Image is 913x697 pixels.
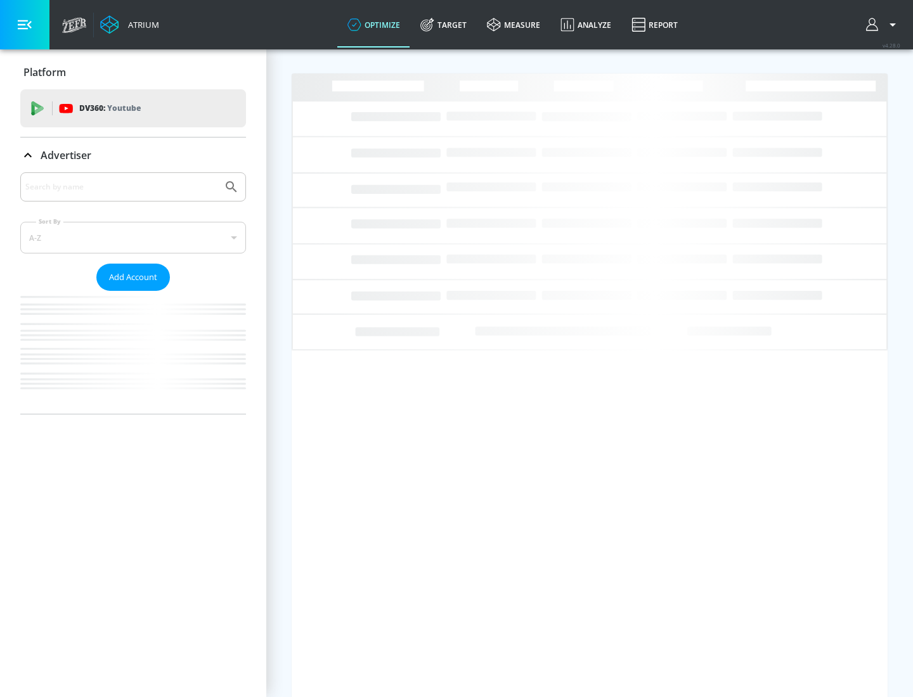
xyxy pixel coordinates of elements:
a: measure [477,2,550,48]
p: DV360: [79,101,141,115]
span: v 4.28.0 [883,42,900,49]
a: optimize [337,2,410,48]
span: Add Account [109,270,157,285]
a: Atrium [100,15,159,34]
div: Atrium [123,19,159,30]
p: Platform [23,65,66,79]
div: DV360: Youtube [20,89,246,127]
div: Advertiser [20,172,246,414]
nav: list of Advertiser [20,291,246,414]
a: Report [621,2,688,48]
div: Platform [20,54,246,90]
label: Sort By [36,217,63,226]
div: A-Z [20,222,246,253]
a: Target [410,2,477,48]
a: Analyze [550,2,621,48]
div: Advertiser [20,137,246,173]
p: Advertiser [41,148,91,162]
p: Youtube [107,101,141,115]
button: Add Account [96,264,170,291]
input: Search by name [25,179,217,195]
